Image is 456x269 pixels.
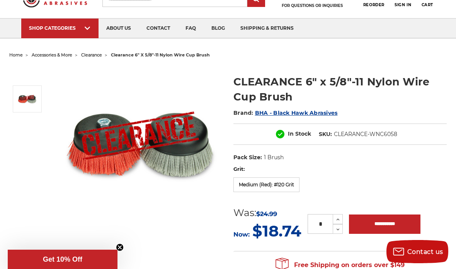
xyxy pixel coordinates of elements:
[9,52,23,58] a: home
[233,19,301,38] a: shipping & returns
[252,221,301,240] span: $18.74
[334,130,397,138] dd: CLEARANCE-WNC6058
[32,52,72,58] a: accessories & more
[255,109,338,116] a: BHA - Black Hawk Abrasives
[233,109,254,116] span: Brand:
[276,3,349,8] p: FOR QUESTIONS OR INQUIRIES
[17,89,37,109] img: CLEARANCE 6" x 5/8"-11 Nylon Wire Cup Brush
[319,130,332,138] dt: SKU:
[363,2,385,7] span: Reorder
[29,25,91,31] div: SHOP CATEGORIES
[264,153,284,162] dd: 1 Brush
[139,19,178,38] a: contact
[233,206,301,220] div: Was:
[395,2,411,7] span: Sign In
[81,52,102,58] a: clearance
[99,19,139,38] a: about us
[256,210,277,218] span: $24.99
[8,250,117,269] div: Get 10% OffClose teaser
[422,2,433,7] span: Cart
[233,153,262,162] dt: Pack Size:
[233,231,250,238] span: Now:
[43,255,82,263] span: Get 10% Off
[233,74,447,104] h1: CLEARANCE 6" x 5/8"-11 Nylon Wire Cup Brush
[407,248,443,255] span: Contact us
[288,130,311,137] span: In Stock
[233,165,447,173] label: Grit:
[111,52,210,58] span: clearance 6" x 5/8"-11 nylon wire cup brush
[178,19,204,38] a: faq
[63,66,217,221] img: CLEARANCE 6" x 5/8"-11 Nylon Wire Cup Brush
[386,240,448,263] button: Contact us
[116,243,124,251] button: Close teaser
[204,19,233,38] a: blog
